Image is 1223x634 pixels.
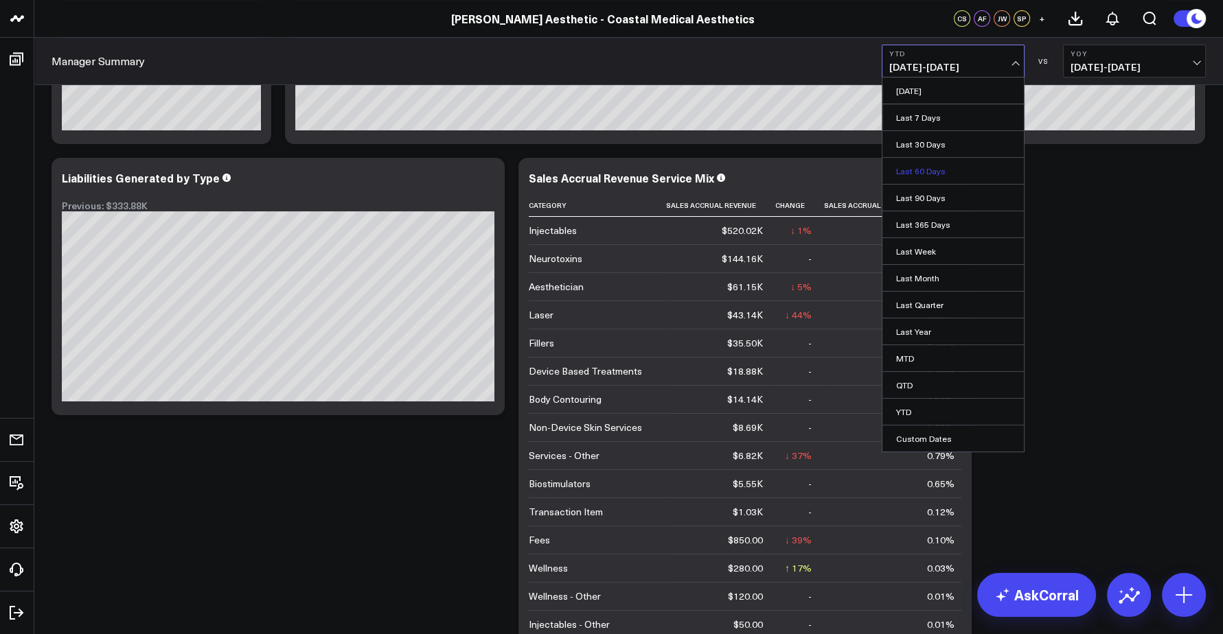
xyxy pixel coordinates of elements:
[977,573,1096,617] a: AskCorral
[882,211,1024,237] a: Last 365 Days
[882,158,1024,184] a: Last 60 Days
[824,194,967,217] th: Sales Accrual Revenue Percent
[927,533,955,547] div: 0.10%
[882,78,1024,104] a: [DATE]
[808,336,812,350] div: -
[927,618,955,631] div: 0.01%
[994,10,1010,27] div: JW
[62,170,220,185] div: Liabilities Generated by Type
[529,589,601,603] div: Wellness - Other
[882,265,1024,291] a: Last Month
[722,252,763,266] div: $144.16K
[727,392,763,406] div: $14.14K
[1063,45,1206,78] button: YoY[DATE]-[DATE]
[529,421,642,434] div: Non-Device Skin Services
[529,561,568,575] div: Wellness
[790,224,812,237] div: ↓ 1%
[785,561,812,575] div: ↑ 17%
[927,505,955,519] div: 0.12%
[1071,49,1198,58] b: YoY
[728,533,763,547] div: $850.00
[808,421,812,434] div: -
[808,392,812,406] div: -
[728,561,763,575] div: $280.00
[882,104,1024,130] a: Last 7 Days
[529,505,603,519] div: Transaction Item
[808,618,812,631] div: -
[785,308,812,322] div: ↓ 44%
[529,392,602,406] div: Body Contouring
[529,280,584,294] div: Aesthetician
[722,224,763,237] div: $520.02K
[882,345,1024,371] a: MTD
[889,49,1017,58] b: YTD
[529,618,610,631] div: Injectables - Other
[451,11,755,26] a: [PERSON_NAME] Aesthetic - Coastal Medical Aesthetics
[927,449,955,462] div: 0.79%
[1033,10,1050,27] button: +
[882,185,1024,211] a: Last 90 Days
[808,477,812,491] div: -
[529,170,714,185] div: Sales Accrual Revenue Service Mix
[1071,62,1198,73] span: [DATE] - [DATE]
[1031,57,1056,65] div: VS
[882,372,1024,398] a: QTD
[785,533,812,547] div: ↓ 39%
[727,280,763,294] div: $61.15K
[882,292,1024,318] a: Last Quarter
[882,131,1024,157] a: Last 30 Days
[808,364,812,378] div: -
[974,10,990,27] div: AF
[62,200,494,211] div: Previous: $333.88K
[882,238,1024,264] a: Last Week
[882,318,1024,344] a: Last Year
[733,449,763,462] div: $6.82K
[808,505,812,519] div: -
[889,62,1017,73] span: [DATE] - [DATE]
[927,477,955,491] div: 0.65%
[529,533,550,547] div: Fees
[785,449,812,462] div: ↓ 37%
[529,252,582,266] div: Neurotoxins
[775,194,824,217] th: Change
[882,45,1025,78] button: YTD[DATE]-[DATE]
[882,399,1024,425] a: YTD
[529,336,554,350] div: Fillers
[1039,14,1045,23] span: +
[882,425,1024,451] a: Custom Dates
[808,589,812,603] div: -
[666,194,775,217] th: Sales Accrual Revenue
[790,280,812,294] div: ↓ 5%
[1014,10,1030,27] div: SP
[529,364,642,378] div: Device Based Treatments
[927,589,955,603] div: 0.01%
[727,364,763,378] div: $18.88K
[927,561,955,575] div: 0.03%
[727,336,763,350] div: $35.50K
[954,10,970,27] div: CS
[808,252,812,266] div: -
[529,308,553,322] div: Laser
[52,54,145,69] a: Manager Summary
[733,505,763,519] div: $1.03K
[529,224,577,237] div: Injectables
[529,194,666,217] th: Category
[733,618,763,631] div: $50.00
[727,308,763,322] div: $43.14K
[529,477,591,491] div: Biostimulators
[728,589,763,603] div: $120.00
[529,449,599,462] div: Services - Other
[733,421,763,434] div: $8.69K
[733,477,763,491] div: $5.55K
